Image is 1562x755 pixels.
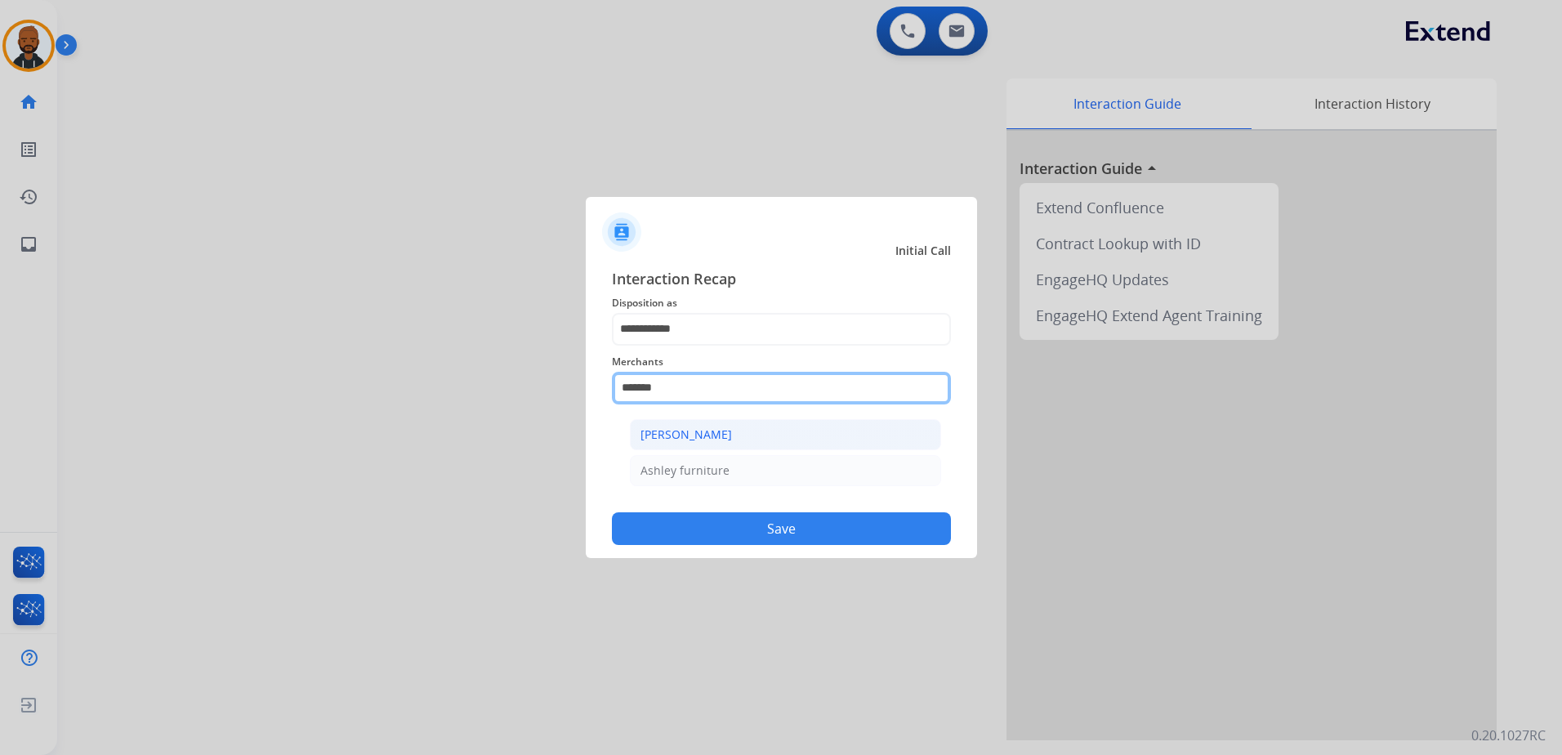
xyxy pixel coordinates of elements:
[612,267,951,293] span: Interaction Recap
[640,462,730,479] div: Ashley furniture
[602,212,641,252] img: contactIcon
[612,512,951,545] button: Save
[895,243,951,259] span: Initial Call
[640,427,732,443] div: [PERSON_NAME]
[1471,726,1546,745] p: 0.20.1027RC
[612,352,951,372] span: Merchants
[612,293,951,313] span: Disposition as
